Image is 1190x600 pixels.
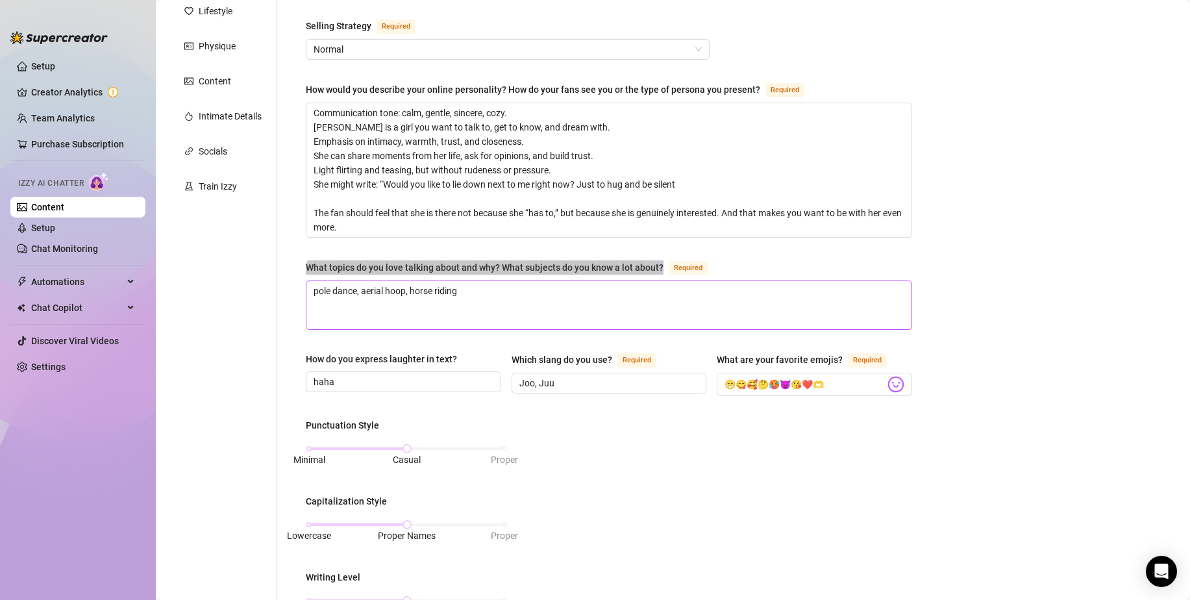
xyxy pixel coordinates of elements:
img: Chat Copilot [17,303,25,312]
label: Punctuation Style [306,418,388,432]
div: What topics do you love talking about and why? What subjects do you know a lot about? [306,260,663,275]
label: How would you describe your online personality? How do your fans see you or the type of persona y... [306,82,819,97]
span: heart [184,6,193,16]
div: Physique [199,39,236,53]
div: Intimate Details [199,109,262,123]
label: Which slang do you use? [512,352,671,368]
span: Required [377,19,415,34]
span: Required [669,261,708,275]
span: Casual [393,455,421,465]
label: What topics do you love talking about and why? What subjects do you know a lot about? [306,260,722,275]
span: Required [765,83,804,97]
div: Lifestyle [199,4,232,18]
div: Which slang do you use? [512,353,612,367]
span: Lowercase [287,531,331,541]
span: Proper Names [378,531,436,541]
label: Capitalization Style [306,494,396,508]
a: Setup [31,223,55,233]
span: Proper [491,455,518,465]
div: Socials [199,144,227,158]
a: Discover Viral Videos [31,336,119,346]
div: What are your favorite emojis? [717,353,843,367]
img: svg%3e [887,376,904,393]
div: Open Intercom Messenger [1146,556,1177,587]
span: thunderbolt [17,277,27,287]
input: What are your favorite emojis? [725,376,885,393]
span: idcard [184,42,193,51]
span: picture [184,77,193,86]
div: Selling Strategy [306,19,371,33]
span: fire [184,112,193,121]
span: experiment [184,182,193,191]
textarea: How would you describe your online personality? How do your fans see you or the type of persona y... [306,103,911,237]
a: Chat Monitoring [31,244,98,254]
div: How would you describe your online personality? How do your fans see you or the type of persona y... [306,82,760,97]
input: How do you express laughter in text? [314,375,491,389]
span: Normal [314,40,702,59]
a: Content [31,202,64,212]
a: Settings [31,362,66,372]
span: Required [848,353,887,368]
label: What are your favorite emojis? [717,352,901,368]
span: Required [617,353,656,368]
input: Which slang do you use? [519,376,697,390]
span: Automations [31,271,123,292]
label: Writing Level [306,570,369,584]
textarea: What topics do you love talking about and why? What subjects do you know a lot about? [306,281,911,329]
div: Content [199,74,231,88]
div: Train Izzy [199,179,237,194]
span: Izzy AI Chatter [18,177,84,190]
a: Purchase Subscription [31,134,135,155]
span: link [184,147,193,156]
span: Chat Copilot [31,297,123,318]
img: AI Chatter [89,172,109,191]
div: Writing Level [306,570,360,584]
a: Team Analytics [31,113,95,123]
label: Selling Strategy [306,18,430,34]
span: Proper [491,531,518,541]
label: How do you express laughter in text? [306,352,466,366]
img: logo-BBDzfeDw.svg [10,31,108,44]
span: Minimal [293,455,325,465]
div: How do you express laughter in text? [306,352,457,366]
a: Setup [31,61,55,71]
div: Capitalization Style [306,494,387,508]
div: Punctuation Style [306,418,379,432]
a: Creator Analytics exclamation-circle [31,82,135,103]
